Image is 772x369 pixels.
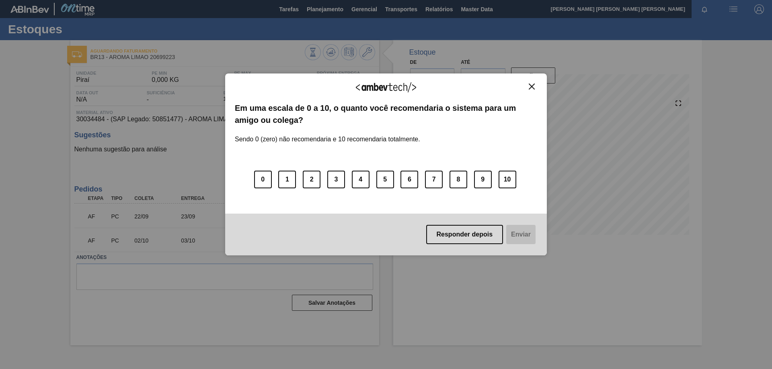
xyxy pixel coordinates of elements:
[526,83,537,90] button: Close
[303,171,320,188] button: 2
[426,225,503,244] button: Responder depois
[376,171,394,188] button: 5
[356,82,416,92] img: Logo Ambevtech
[499,171,516,188] button: 10
[450,171,467,188] button: 8
[400,171,418,188] button: 6
[529,84,535,90] img: Close
[352,171,370,188] button: 4
[425,171,443,188] button: 7
[235,126,420,143] label: Sendo 0 (zero) não recomendaria e 10 recomendaria totalmente.
[254,171,272,188] button: 0
[327,171,345,188] button: 3
[474,171,492,188] button: 9
[235,102,537,126] label: Em uma escala de 0 a 10, o quanto você recomendaria o sistema para um amigo ou colega?
[278,171,296,188] button: 1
